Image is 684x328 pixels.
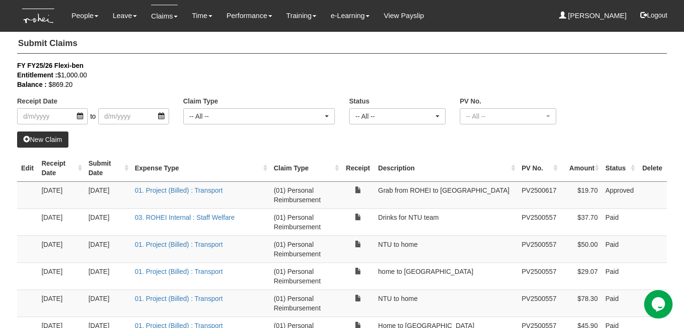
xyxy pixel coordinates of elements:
[85,181,131,208] td: [DATE]
[460,108,556,124] button: -- All --
[634,4,674,27] button: Logout
[88,108,98,124] span: to
[374,208,518,235] td: Drinks for NTU team
[85,235,131,262] td: [DATE]
[518,155,560,182] th: PV No. : activate to sort column ascending
[17,96,57,106] label: Receipt Date
[38,208,85,235] td: [DATE]
[151,5,178,27] a: Claims
[17,131,68,148] a: New Claim
[270,262,342,290] td: (01) Personal Reimbursement
[17,71,57,79] b: Entitlement :
[135,268,223,275] a: 01. Project (Billed) : Transport
[518,208,560,235] td: PV2500557
[17,155,38,182] th: Edit
[601,155,637,182] th: Status : activate to sort column ascending
[331,5,370,27] a: e-Learning
[560,290,601,317] td: $78.30
[98,108,169,124] input: d/m/yyyy
[17,70,653,80] div: $1,000.00
[374,235,518,262] td: NTU to home
[518,262,560,290] td: PV2500557
[560,208,601,235] td: $37.70
[466,112,544,121] div: -- All --
[131,155,270,182] th: Expense Type : activate to sort column ascending
[560,235,601,262] td: $50.00
[374,262,518,290] td: home to [GEOGRAPHIC_DATA]
[38,181,85,208] td: [DATE]
[270,181,342,208] td: (01) Personal Reimbursement
[637,155,667,182] th: Delete
[270,235,342,262] td: (01) Personal Reimbursement
[374,155,518,182] th: Description : activate to sort column ascending
[374,290,518,317] td: NTU to home
[270,155,342,182] th: Claim Type : activate to sort column ascending
[85,208,131,235] td: [DATE]
[342,155,374,182] th: Receipt
[38,262,85,290] td: [DATE]
[518,181,560,208] td: PV2500617
[374,181,518,208] td: Grab from ROHEI to [GEOGRAPHIC_DATA]
[601,235,637,262] td: Paid
[85,155,131,182] th: Submit Date : activate to sort column ascending
[560,155,601,182] th: Amount : activate to sort column ascending
[518,235,560,262] td: PV2500557
[518,290,560,317] td: PV2500557
[38,155,85,182] th: Receipt Date : activate to sort column ascending
[270,208,342,235] td: (01) Personal Reimbursement
[17,108,88,124] input: d/m/yyyy
[560,181,601,208] td: $19.70
[38,235,85,262] td: [DATE]
[349,96,370,106] label: Status
[183,108,335,124] button: -- All --
[17,34,667,54] h4: Submit Claims
[17,62,84,69] b: FY FY25/26 Flexi-ben
[349,108,446,124] button: -- All --
[601,290,637,317] td: Paid
[183,96,218,106] label: Claim Type
[135,241,223,248] a: 01. Project (Billed) : Transport
[135,214,235,221] a: 03. ROHEI Internal : Staff Welfare
[355,112,434,121] div: -- All --
[38,290,85,317] td: [DATE]
[286,5,317,27] a: Training
[71,5,98,27] a: People
[601,181,637,208] td: Approved
[560,262,601,290] td: $29.07
[85,290,131,317] td: [DATE]
[85,262,131,290] td: [DATE]
[559,5,627,27] a: [PERSON_NAME]
[135,187,223,194] a: 01. Project (Billed) : Transport
[113,5,137,27] a: Leave
[227,5,272,27] a: Performance
[601,208,637,235] td: Paid
[192,5,212,27] a: Time
[190,112,323,121] div: -- All --
[48,81,73,88] span: $869.20
[17,81,47,88] b: Balance :
[270,290,342,317] td: (01) Personal Reimbursement
[384,5,424,27] a: View Payslip
[644,290,674,319] iframe: chat widget
[460,96,481,106] label: PV No.
[601,262,637,290] td: Paid
[135,295,223,302] a: 01. Project (Billed) : Transport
